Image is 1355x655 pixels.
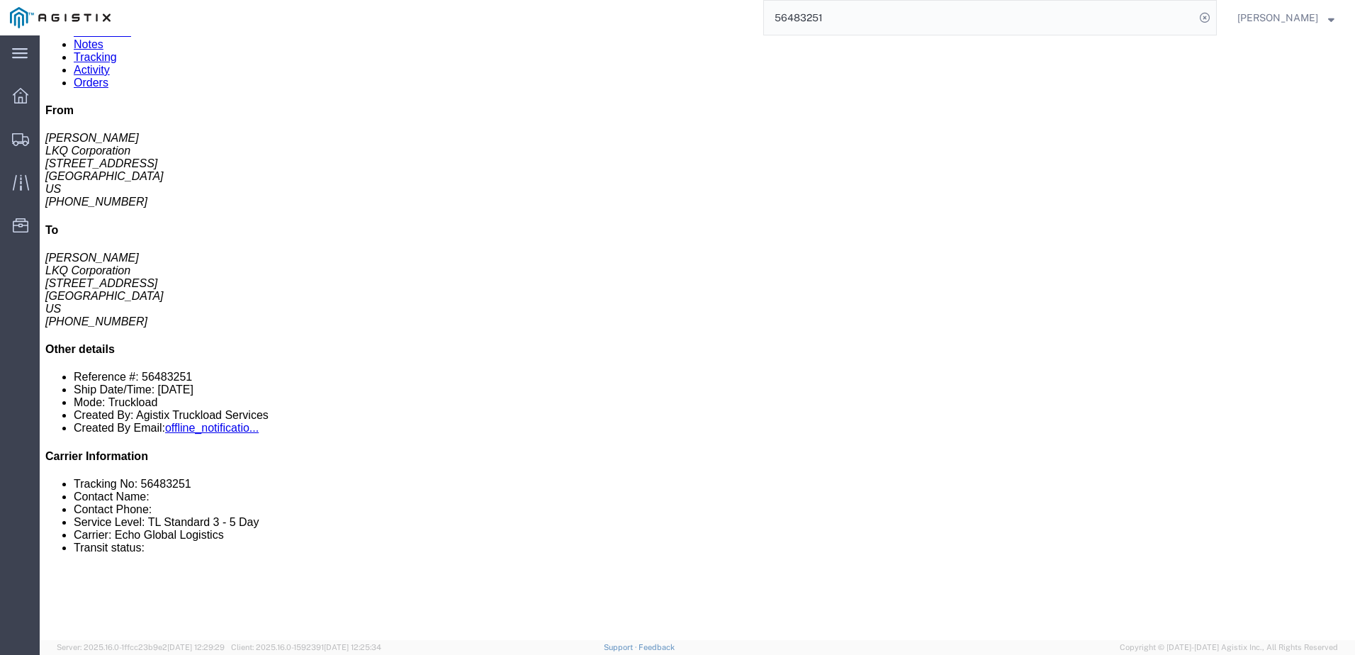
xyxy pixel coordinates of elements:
[324,643,381,651] span: [DATE] 12:25:34
[604,643,639,651] a: Support
[1237,10,1318,26] span: Nathan Seeley
[167,643,225,651] span: [DATE] 12:29:29
[57,643,225,651] span: Server: 2025.16.0-1ffcc23b9e2
[231,643,381,651] span: Client: 2025.16.0-1592391
[639,643,675,651] a: Feedback
[10,7,111,28] img: logo
[1120,642,1338,654] span: Copyright © [DATE]-[DATE] Agistix Inc., All Rights Reserved
[1237,9,1335,26] button: [PERSON_NAME]
[764,1,1195,35] input: Search for shipment number, reference number
[40,35,1355,640] iframe: FS Legacy Container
